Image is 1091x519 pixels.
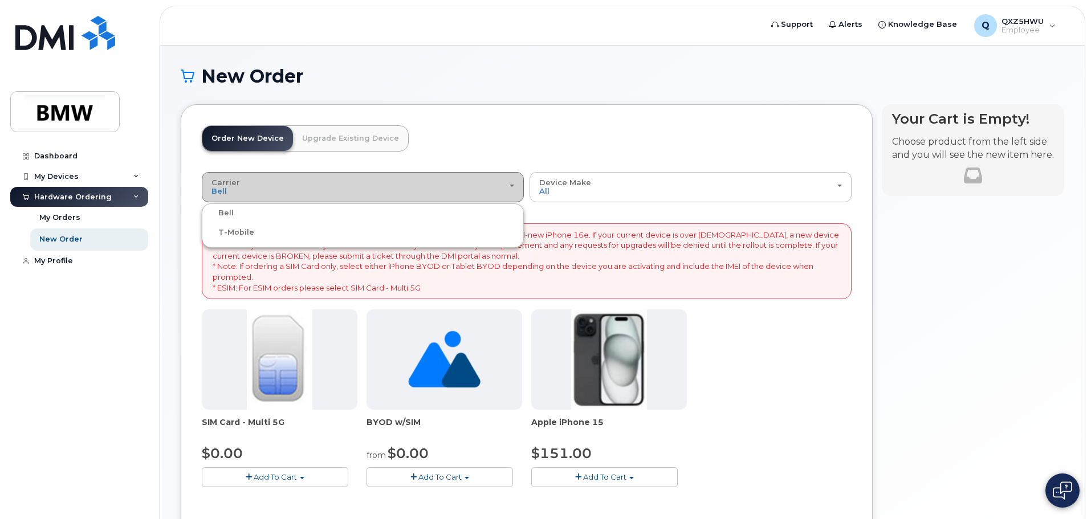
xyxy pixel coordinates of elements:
[367,450,386,460] small: from
[202,126,293,151] a: Order New Device
[293,126,408,151] a: Upgrade Existing Device
[408,309,481,410] img: no_image_found-2caef05468ed5679b831cfe6fc140e25e0c280774317ffc20a367ab7fd17291e.png
[539,178,591,187] span: Device Make
[254,472,297,481] span: Add To Cart
[531,445,592,461] span: $151.00
[892,111,1054,126] h4: Your Cart is Empty!
[202,416,357,439] div: SIM Card - Multi 5G
[202,467,348,487] button: Add To Cart
[202,172,524,202] button: Carrier Bell
[247,309,312,410] img: 00D627D4-43E9-49B7-A367-2C99342E128C.jpg
[539,186,549,195] span: All
[418,472,462,481] span: Add To Cart
[205,206,234,220] label: Bell
[583,472,626,481] span: Add To Cart
[892,136,1054,162] p: Choose product from the left side and you will see the new item here.
[531,416,687,439] div: Apple iPhone 15
[202,445,243,461] span: $0.00
[367,467,513,487] button: Add To Cart
[531,467,678,487] button: Add To Cart
[530,172,852,202] button: Device Make All
[388,445,429,461] span: $0.00
[571,309,647,410] img: iphone15.jpg
[367,416,522,439] div: BYOD w/SIM
[181,66,1064,86] h1: New Order
[205,226,254,239] label: T-Mobile
[1053,481,1072,500] img: Open chat
[213,230,841,293] p: * Note: BMW IT is in the process of upgrading all off-contract BMW phones with the all-new iPhone...
[211,178,240,187] span: Carrier
[211,186,227,195] span: Bell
